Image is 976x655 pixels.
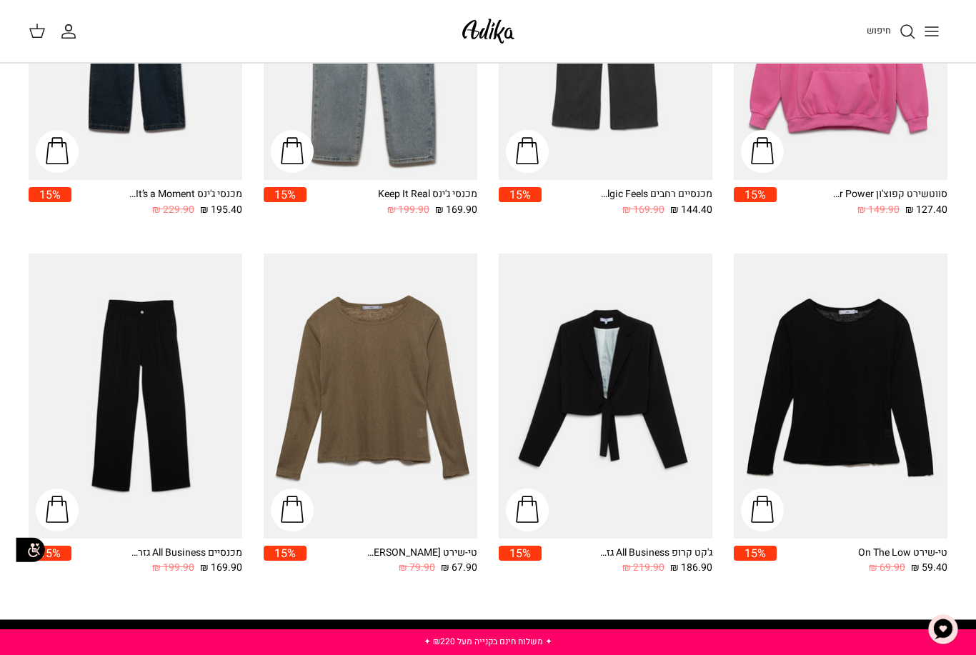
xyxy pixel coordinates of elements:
[307,187,477,218] a: מכנסי ג'ינס Keep It Real 169.90 ₪ 199.90 ₪
[542,546,712,576] a: ג'קט קרופ All Business גזרה מחויטת 186.90 ₪ 219.90 ₪
[867,24,891,37] span: חיפוש
[264,187,307,202] span: 15%
[441,560,477,576] span: 67.90 ₪
[916,16,947,47] button: Toggle menu
[29,187,71,202] span: 15%
[435,202,477,218] span: 169.90 ₪
[542,187,712,218] a: מכנסיים רחבים Nostalgic Feels קורדרוי 144.40 ₪ 169.90 ₪
[622,202,664,218] span: 169.90 ₪
[911,560,947,576] span: 59.40 ₪
[734,546,777,576] a: 15%
[670,560,712,576] span: 186.90 ₪
[777,546,947,576] a: טי-שירט On The Low 59.40 ₪ 69.90 ₪
[152,202,194,218] span: 229.90 ₪
[363,187,477,202] div: מכנסי ג'ינס Keep It Real
[128,546,242,561] div: מכנסיים All Business גזרה מחויטת
[200,560,242,576] span: 169.90 ₪
[833,187,947,202] div: סווטשירט קפוצ'ון Star Power אוברסייז
[264,546,307,561] span: 15%
[399,560,435,576] span: 79.90 ₪
[734,254,947,539] a: טי-שירט On The Low
[857,202,900,218] span: 149.90 ₪
[200,202,242,218] span: 195.40 ₪
[363,546,477,561] div: טי-שירט [PERSON_NAME] שרוולים ארוכים
[499,187,542,218] a: 15%
[670,202,712,218] span: 144.40 ₪
[622,560,664,576] span: 219.90 ₪
[734,546,777,561] span: 15%
[71,187,242,218] a: מכנסי ג'ינס It’s a Moment גזרה רחבה | BAGGY 195.40 ₪ 229.90 ₪
[264,254,477,539] a: טי-שירט Sandy Dunes שרוולים ארוכים
[264,187,307,218] a: 15%
[869,560,905,576] span: 69.90 ₪
[458,14,519,48] img: Adika IL
[307,546,477,576] a: טי-שירט [PERSON_NAME] שרוולים ארוכים 67.90 ₪ 79.90 ₪
[29,254,242,539] a: מכנסיים All Business גזרה מחויטת
[499,546,542,561] span: 15%
[264,546,307,576] a: 15%
[152,560,194,576] span: 199.90 ₪
[833,546,947,561] div: טי-שירט On The Low
[128,187,242,202] div: מכנסי ג'ינס It’s a Moment גזרה רחבה | BAGGY
[499,254,712,539] a: ג'קט קרופ All Business גזרה מחויטת
[598,187,712,202] div: מכנסיים רחבים Nostalgic Feels קורדרוי
[905,202,947,218] span: 127.40 ₪
[777,187,947,218] a: סווטשירט קפוצ'ון Star Power אוברסייז 127.40 ₪ 149.90 ₪
[598,546,712,561] div: ג'קט קרופ All Business גזרה מחויטת
[424,635,552,648] a: ✦ משלוח חינם בקנייה מעל ₪220 ✦
[499,187,542,202] span: 15%
[922,608,965,651] button: צ'אט
[734,187,777,202] span: 15%
[60,23,83,40] a: החשבון שלי
[387,202,429,218] span: 199.90 ₪
[499,546,542,576] a: 15%
[29,187,71,218] a: 15%
[71,546,242,576] a: מכנסיים All Business גזרה מחויטת 169.90 ₪ 199.90 ₪
[11,530,50,569] img: accessibility_icon02.svg
[734,187,777,218] a: 15%
[867,23,916,40] a: חיפוש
